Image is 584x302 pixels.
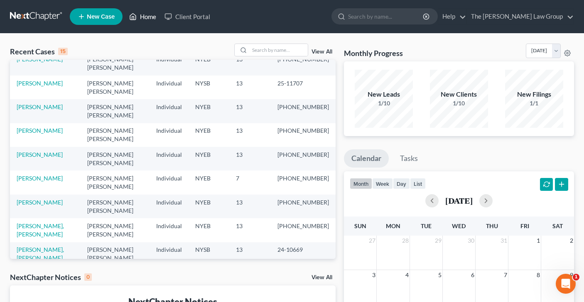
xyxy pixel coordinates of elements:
[393,178,410,189] button: day
[81,242,149,266] td: [PERSON_NAME] [PERSON_NAME]
[189,51,229,75] td: NYEB
[569,236,574,246] span: 2
[81,75,149,99] td: [PERSON_NAME] [PERSON_NAME]
[81,218,149,242] td: [PERSON_NAME] [PERSON_NAME]
[573,274,579,280] span: 1
[368,236,376,246] span: 27
[552,222,563,229] span: Sat
[229,147,271,170] td: 13
[536,236,541,246] span: 1
[150,99,189,123] td: Individual
[438,9,466,24] a: Help
[87,14,115,20] span: New Case
[229,75,271,99] td: 13
[189,170,229,194] td: NYEB
[17,103,63,110] a: [PERSON_NAME]
[430,99,488,107] div: 1/10
[393,149,425,168] a: Tasks
[150,195,189,218] td: Individual
[437,270,442,280] span: 5
[434,236,442,246] span: 29
[150,147,189,170] td: Individual
[505,90,563,99] div: New Filings
[58,48,68,55] div: 15
[150,75,189,99] td: Individual
[17,151,63,158] a: [PERSON_NAME]
[569,270,574,280] span: 9
[271,218,336,242] td: [PHONE_NUMBER]
[503,270,508,280] span: 7
[344,48,403,58] h3: Monthly Progress
[17,222,64,238] a: [PERSON_NAME], [PERSON_NAME]
[229,170,271,194] td: 7
[271,51,336,75] td: [PHONE_NUMBER]
[125,9,160,24] a: Home
[271,147,336,170] td: [PHONE_NUMBER]
[405,270,410,280] span: 4
[150,218,189,242] td: Individual
[354,222,366,229] span: Sun
[10,46,68,56] div: Recent Cases
[10,272,92,282] div: NextChapter Notices
[250,44,308,56] input: Search by name...
[467,9,574,24] a: The [PERSON_NAME] Law Group
[372,178,393,189] button: week
[355,99,413,107] div: 1/10
[271,123,336,147] td: [PHONE_NUMBER]
[229,123,271,147] td: 13
[430,90,488,99] div: New Clients
[271,75,336,99] td: 25-11707
[81,195,149,218] td: [PERSON_NAME] [PERSON_NAME]
[271,195,336,218] td: [PHONE_NUMBER]
[371,270,376,280] span: 3
[445,196,473,205] h2: [DATE]
[17,175,63,182] a: [PERSON_NAME]
[229,218,271,242] td: 13
[520,222,529,229] span: Fri
[470,270,475,280] span: 6
[271,242,336,266] td: 24-10669
[536,270,541,280] span: 8
[17,199,63,206] a: [PERSON_NAME]
[189,218,229,242] td: NYEB
[500,236,508,246] span: 31
[486,222,498,229] span: Thu
[401,236,410,246] span: 28
[229,99,271,123] td: 13
[189,99,229,123] td: NYEB
[421,222,432,229] span: Tue
[84,273,92,281] div: 0
[229,242,271,266] td: 13
[350,178,372,189] button: month
[229,195,271,218] td: 13
[344,149,389,168] a: Calendar
[150,170,189,194] td: Individual
[348,9,424,24] input: Search by name...
[17,127,63,134] a: [PERSON_NAME]
[189,147,229,170] td: NYEB
[150,123,189,147] td: Individual
[17,80,63,87] a: [PERSON_NAME]
[386,222,400,229] span: Mon
[271,170,336,194] td: [PHONE_NUMBER]
[229,51,271,75] td: 13
[189,195,229,218] td: NYEB
[150,242,189,266] td: Individual
[452,222,466,229] span: Wed
[81,170,149,194] td: [PERSON_NAME] [PERSON_NAME]
[556,274,576,294] iframe: Intercom live chat
[312,275,332,280] a: View All
[81,99,149,123] td: [PERSON_NAME] [PERSON_NAME]
[150,51,189,75] td: Individual
[81,51,149,75] td: [PERSON_NAME] [PERSON_NAME]
[312,49,332,55] a: View All
[17,246,64,261] a: [PERSON_NAME], [PERSON_NAME]
[189,75,229,99] td: NYSB
[467,236,475,246] span: 30
[160,9,214,24] a: Client Portal
[505,99,563,107] div: 1/1
[271,99,336,123] td: [PHONE_NUMBER]
[81,123,149,147] td: [PERSON_NAME] [PERSON_NAME]
[81,147,149,170] td: [PERSON_NAME] [PERSON_NAME]
[410,178,426,189] button: list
